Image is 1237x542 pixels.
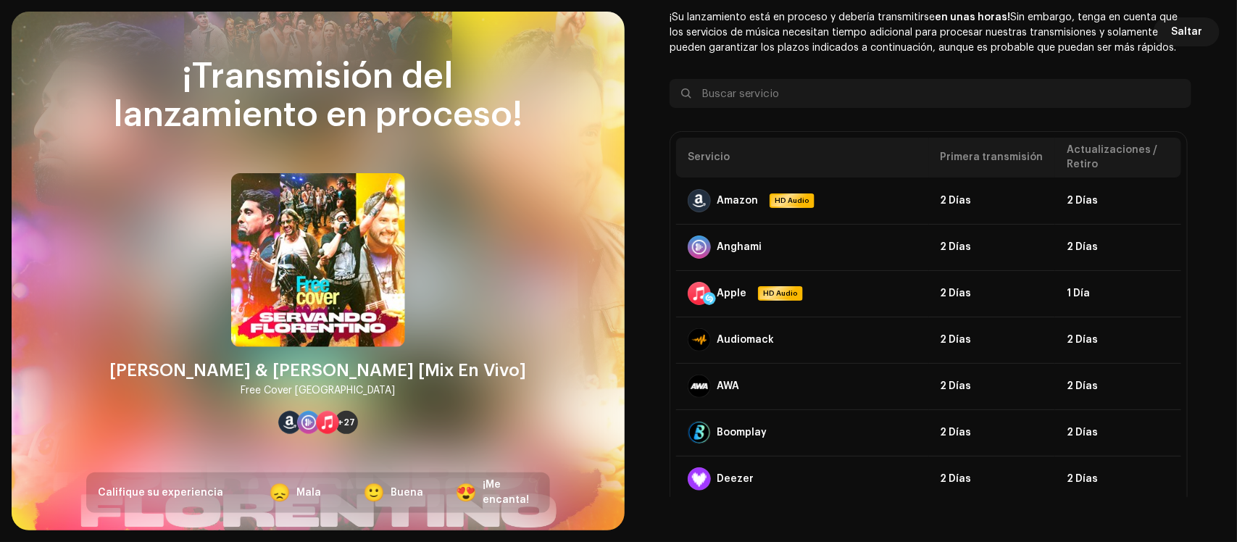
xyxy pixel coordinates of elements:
[86,58,550,135] div: ¡Transmisión del lanzamiento en proceso!
[935,12,1010,22] b: en unas horas!
[1055,409,1181,456] td: 2 Días
[1055,178,1181,224] td: 2 Días
[717,241,762,253] div: Anghami
[1154,17,1220,46] button: Saltar
[1055,138,1181,178] th: Actualizaciones / Retiro
[676,138,929,178] th: Servicio
[1055,456,1181,502] td: 2 Días
[717,427,767,438] div: Boomplay
[109,359,526,382] div: [PERSON_NAME] & [PERSON_NAME] [Mix En Vivo]
[717,473,754,485] div: Deezer
[929,178,1055,224] td: 2 Días
[717,380,739,392] div: AWA
[717,288,746,299] div: Apple
[670,79,1191,108] input: Buscar servicio
[231,173,405,347] img: b6b73568-195f-47fc-adfb-9335ee3c651c
[296,485,321,501] div: Mala
[717,195,758,207] div: Amazon
[929,138,1055,178] th: Primera transmisión
[929,224,1055,270] td: 2 Días
[929,270,1055,317] td: 2 Días
[1055,270,1181,317] td: 1 Día
[241,382,395,399] div: Free Cover [GEOGRAPHIC_DATA]
[338,417,355,428] span: +27
[929,409,1055,456] td: 2 Días
[1055,224,1181,270] td: 2 Días
[455,484,477,501] div: 😍
[929,363,1055,409] td: 2 Días
[1055,317,1181,363] td: 2 Días
[759,288,801,299] span: HD Audio
[391,485,423,501] div: Buena
[269,484,291,501] div: 😞
[363,484,385,501] div: 🙂
[929,456,1055,502] td: 2 Días
[717,334,774,346] div: Audiomack
[929,317,1055,363] td: 2 Días
[483,478,529,508] div: ¡Me encanta!
[1171,17,1202,46] span: Saltar
[98,488,223,498] span: Califique su experiencia
[771,195,813,207] span: HD Audio
[670,10,1191,56] p: ¡Su lanzamiento está en proceso y debería transmitirse Sin embargo, tenga en cuenta que los servi...
[1055,363,1181,409] td: 2 Días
